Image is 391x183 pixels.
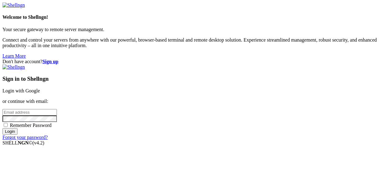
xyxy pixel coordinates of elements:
[2,99,389,104] p: or continue with email:
[4,123,8,127] input: Remember Password
[33,140,45,145] span: 4.2.0
[2,64,25,70] img: Shellngn
[18,140,29,145] b: NGN
[10,123,52,128] span: Remember Password
[2,135,48,140] a: Forgot your password?
[2,88,40,93] a: Login with Google
[2,53,26,59] a: Learn More
[2,140,44,145] span: SHELL ©
[42,59,58,64] a: Sign up
[2,27,389,32] p: Your secure gateway to remote server management.
[2,59,389,64] div: Don't have account?
[2,37,389,48] p: Connect and control your servers from anywhere with our powerful, browser-based terminal and remo...
[2,14,389,20] h4: Welcome to Shellngn!
[2,109,57,116] input: Email address
[2,128,18,135] input: Login
[2,75,389,82] h3: Sign in to Shellngn
[2,2,25,8] img: Shellngn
